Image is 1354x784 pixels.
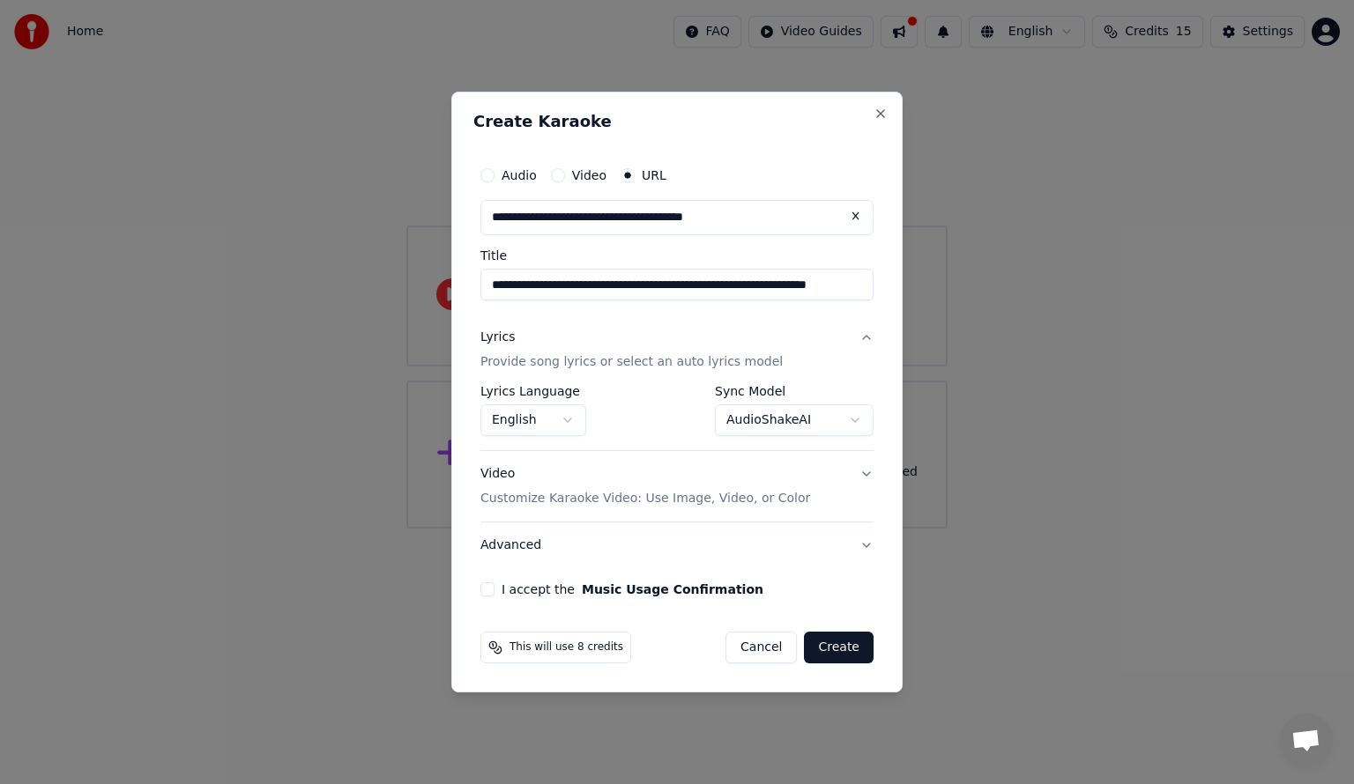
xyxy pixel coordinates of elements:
label: Video [572,169,606,181]
span: This will use 8 credits [510,640,623,655]
div: Lyrics [480,329,515,346]
label: I accept the [502,583,763,595]
button: LyricsProvide song lyrics or select an auto lyrics model [480,314,874,385]
button: Cancel [725,632,797,663]
button: Advanced [480,522,874,568]
button: VideoCustomize Karaoke Video: Use Image, Video, or Color [480,451,874,521]
button: I accept the [582,583,763,595]
h2: Create Karaoke [473,114,881,129]
label: Title [480,249,874,262]
label: Sync Model [715,385,874,397]
label: Audio [502,169,537,181]
div: LyricsProvide song lyrics or select an auto lyrics model [480,385,874,450]
button: Create [804,632,874,663]
p: Provide song lyrics or select an auto lyrics model [480,353,783,371]
p: Customize Karaoke Video: Use Image, Video, or Color [480,490,810,507]
div: Video [480,465,810,507]
label: URL [642,169,666,181]
label: Lyrics Language [480,385,586,397]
